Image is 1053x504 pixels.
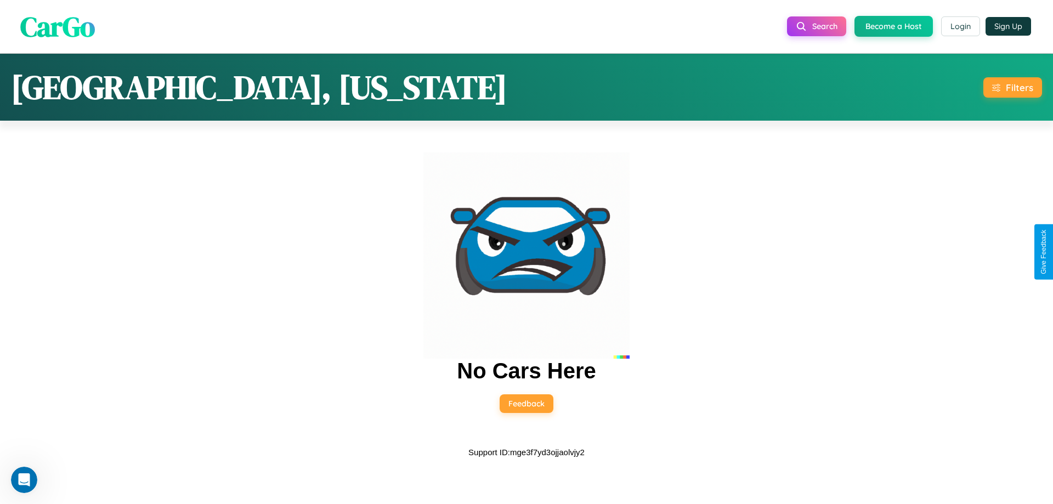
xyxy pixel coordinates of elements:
button: Search [787,16,846,36]
img: car [423,152,630,359]
div: Give Feedback [1040,230,1048,274]
h1: [GEOGRAPHIC_DATA], [US_STATE] [11,65,507,110]
iframe: Intercom live chat [11,467,37,493]
button: Feedback [500,394,553,413]
button: Login [941,16,980,36]
h2: No Cars Here [457,359,596,383]
span: Search [812,21,837,31]
div: Filters [1006,82,1033,93]
button: Sign Up [986,17,1031,36]
p: Support ID: mge3f7yd3ojjaolvjy2 [468,445,585,460]
span: CarGo [20,7,95,45]
button: Filters [983,77,1042,98]
button: Become a Host [854,16,933,37]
